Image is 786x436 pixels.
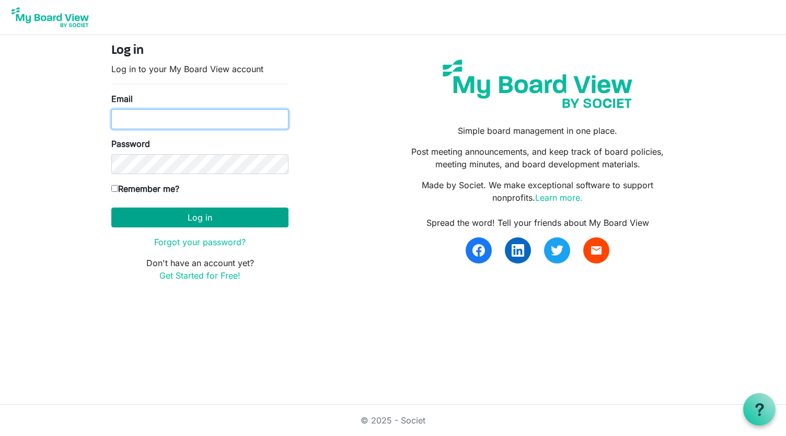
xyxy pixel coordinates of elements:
[111,137,150,150] label: Password
[472,244,485,257] img: facebook.svg
[111,182,179,195] label: Remember me?
[590,244,603,257] span: email
[361,415,425,426] a: © 2025 - Societ
[111,63,288,75] p: Log in to your My Board View account
[154,237,246,247] a: Forgot your password?
[583,237,609,263] a: email
[111,185,118,192] input: Remember me?
[435,52,640,116] img: my-board-view-societ.svg
[111,257,288,282] p: Don't have an account yet?
[401,124,675,137] p: Simple board management in one place.
[159,270,240,281] a: Get Started for Free!
[401,145,675,170] p: Post meeting announcements, and keep track of board policies, meeting minutes, and board developm...
[111,43,288,59] h4: Log in
[512,244,524,257] img: linkedin.svg
[401,179,675,204] p: Made by Societ. We make exceptional software to support nonprofits.
[111,93,133,105] label: Email
[8,4,92,30] img: My Board View Logo
[111,208,288,227] button: Log in
[401,216,675,229] div: Spread the word! Tell your friends about My Board View
[551,244,563,257] img: twitter.svg
[535,192,583,203] a: Learn more.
